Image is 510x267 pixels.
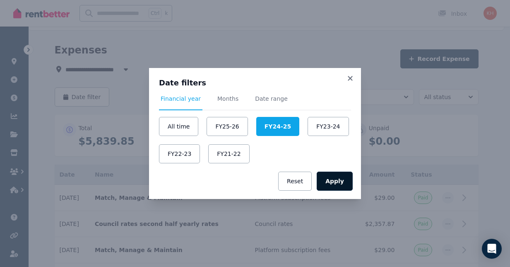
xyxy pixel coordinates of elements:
[278,172,312,191] button: Reset
[217,95,238,103] span: Months
[159,117,198,136] button: All time
[256,117,299,136] button: FY24-25
[207,117,248,136] button: FY25-26
[159,95,351,110] nav: Tabs
[159,144,200,163] button: FY22-23
[208,144,249,163] button: FY21-22
[159,78,351,88] h3: Date filters
[317,172,353,191] button: Apply
[161,95,201,103] span: Financial year
[308,117,349,136] button: FY23-24
[482,239,502,259] div: Open Intercom Messenger
[255,95,288,103] span: Date range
